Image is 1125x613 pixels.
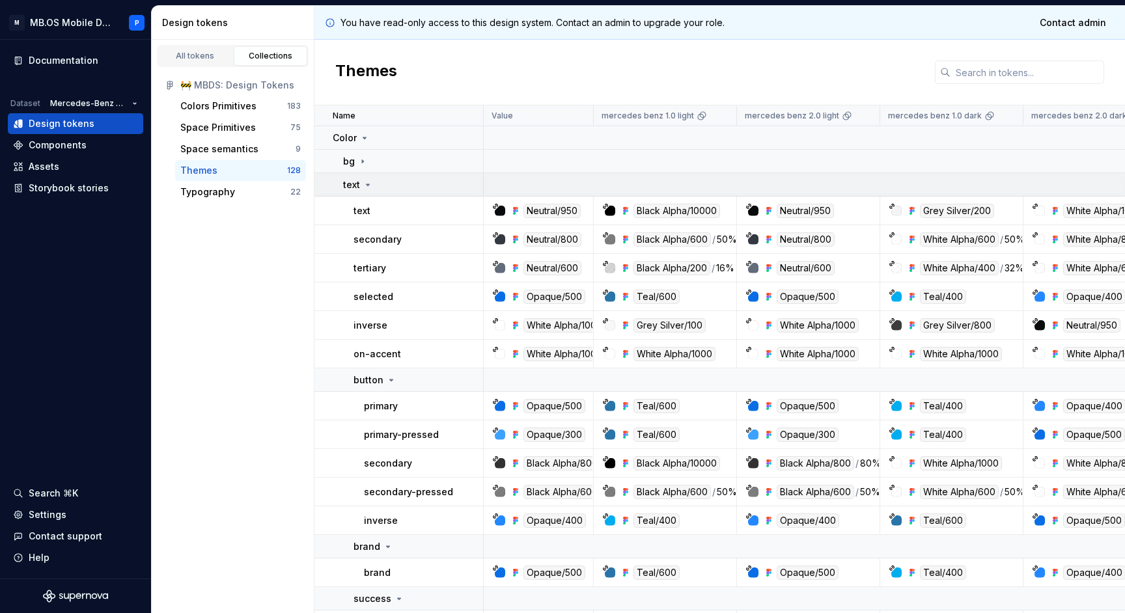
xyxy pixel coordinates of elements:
[633,261,710,275] div: Black Alpha/200
[175,96,306,116] button: Colors Primitives183
[335,61,397,84] h2: Themes
[712,232,715,247] div: /
[920,456,1002,470] div: White Alpha/1000
[855,485,859,499] div: /
[180,79,301,92] div: 🚧 MBDS: Design Tokens
[364,457,412,470] p: secondary
[523,261,581,275] div: Neutral/600
[175,139,306,159] button: Space semantics9
[920,565,966,580] div: Teal/400
[8,156,143,177] a: Assets
[1063,428,1125,442] div: Opaque/500
[8,178,143,198] a: Storybook stories
[920,485,999,499] div: White Alpha/600
[523,565,585,580] div: Opaque/500
[633,347,715,361] div: White Alpha/1000
[29,117,94,130] div: Design tokens
[523,204,581,218] div: Neutral/950
[633,485,711,499] div: Black Alpha/600
[633,565,680,580] div: Teal/600
[633,290,680,304] div: Teal/600
[920,232,999,247] div: White Alpha/600
[29,530,102,543] div: Contact support
[29,160,59,173] div: Assets
[1000,232,1003,247] div: /
[777,318,859,333] div: White Alpha/1000
[43,590,108,603] svg: Supernova Logo
[777,347,859,361] div: White Alpha/1000
[1005,232,1025,247] div: 50%
[633,428,680,442] div: Teal/600
[523,290,585,304] div: Opaque/500
[777,204,834,218] div: Neutral/950
[29,551,49,564] div: Help
[175,182,306,202] a: Typography22
[920,204,994,218] div: Grey Silver/200
[717,485,737,499] div: 50%
[777,261,835,275] div: Neutral/600
[290,122,301,133] div: 75
[920,318,995,333] div: Grey Silver/800
[523,485,601,499] div: Black Alpha/600
[354,347,401,361] p: on-accent
[354,540,380,553] p: brand
[777,399,839,413] div: Opaque/500
[29,139,87,152] div: Components
[354,374,383,387] p: button
[1005,261,1024,275] div: 32%
[633,232,711,247] div: Black Alpha/600
[777,290,839,304] div: Opaque/500
[354,290,393,303] p: selected
[777,565,839,580] div: Opaque/500
[523,456,601,470] div: Black Alpha/800
[717,232,737,247] div: 50%
[333,111,355,121] p: Name
[633,513,680,528] div: Teal/400
[777,456,854,470] div: Black Alpha/800
[180,143,258,156] div: Space semantics
[3,8,148,36] button: MMB.OS Mobile Design SystemP
[135,18,139,28] div: P
[716,261,734,275] div: 16%
[354,262,386,275] p: tertiary
[523,318,605,333] div: White Alpha/1000
[343,155,355,168] p: bg
[175,117,306,138] button: Space Primitives75
[602,111,694,121] p: mercedes benz 1.0 light
[8,113,143,134] a: Design tokens
[175,160,306,181] button: Themes128
[8,504,143,525] a: Settings
[1040,16,1106,29] span: Contact admin
[50,98,127,109] span: Mercedes-Benz 2.0
[523,399,585,413] div: Opaque/500
[287,165,301,176] div: 128
[951,61,1104,84] input: Search in tokens...
[1005,485,1025,499] div: 50%
[364,566,391,579] p: brand
[777,428,839,442] div: Opaque/300
[1000,485,1003,499] div: /
[354,233,402,246] p: secondary
[920,399,966,413] div: Teal/400
[29,508,66,521] div: Settings
[29,487,78,500] div: Search ⌘K
[8,483,143,504] button: Search ⌘K
[777,232,835,247] div: Neutral/800
[523,513,586,528] div: Opaque/400
[523,347,605,361] div: White Alpha/1000
[633,318,706,333] div: Grey Silver/100
[888,111,982,121] p: mercedes benz 1.0 dark
[8,526,143,547] button: Contact support
[29,54,98,67] div: Documentation
[523,428,585,442] div: Opaque/300
[860,456,881,470] div: 80%
[10,98,40,109] div: Dataset
[333,131,357,144] p: Color
[162,16,309,29] div: Design tokens
[30,16,113,29] div: MB.OS Mobile Design System
[364,514,398,527] p: inverse
[354,204,370,217] p: text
